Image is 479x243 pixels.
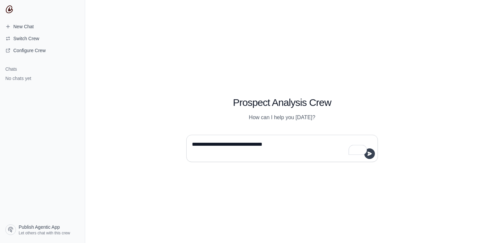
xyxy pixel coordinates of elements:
[13,47,46,54] span: Configure Crew
[3,33,82,44] button: Switch Crew
[186,97,378,109] h1: Prospect Analysis Crew
[191,139,370,158] textarea: To enrich screen reader interactions, please activate Accessibility in Grammarly extension settings
[19,230,70,236] span: Let others chat with this crew
[19,224,60,230] span: Publish Agentic App
[3,21,82,32] a: New Chat
[5,5,13,13] img: CrewAI Logo
[446,211,479,243] iframe: Chat Widget
[3,222,82,238] a: Publish Agentic App Let others chat with this crew
[13,35,39,42] span: Switch Crew
[446,211,479,243] div: Widget de chat
[3,45,82,56] a: Configure Crew
[13,23,34,30] span: New Chat
[186,114,378,121] p: How can I help you [DATE]?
